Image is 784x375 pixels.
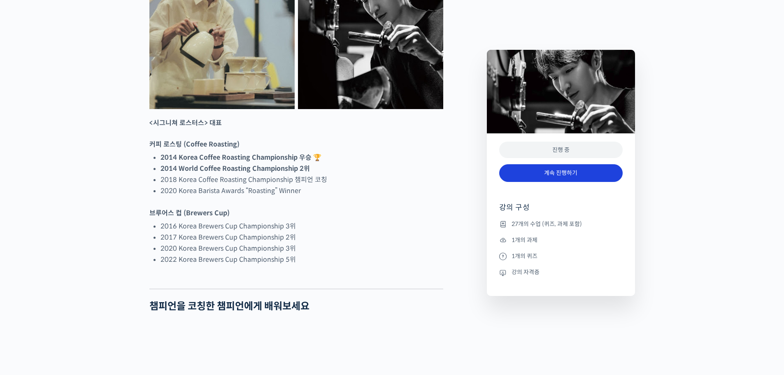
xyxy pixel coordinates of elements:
[499,203,623,219] h4: 강의 구성
[499,235,623,245] li: 1개의 과제
[149,300,443,312] h2: 챔피언을 코칭한 챔피언에게 배워보세요
[161,185,443,196] li: 2020 Korea Barista Awards “Roasting” Winner
[161,174,443,185] li: 2018 Korea Coffee Roasting Championship 챔피언 코칭
[149,140,240,149] strong: 커피 로스팅 (Coffee Roasting)
[54,261,106,282] a: 대화
[26,273,31,280] span: 홈
[75,274,85,280] span: 대화
[499,164,623,182] a: 계속 진행하기
[161,243,443,254] li: 2020 Korea Brewers Cup Championship 3위
[161,232,443,243] li: 2017 Korea Brewers Cup Championship 2위
[106,261,158,282] a: 설정
[149,209,230,217] strong: 브루어스 컵 (Brewers Cup)
[499,219,623,229] li: 27개의 수업 (퀴즈, 과제 포함)
[127,273,137,280] span: 설정
[499,268,623,277] li: 강의 자격증
[2,261,54,282] a: 홈
[499,142,623,158] div: 진행 중
[161,153,321,162] strong: 2014 Korea Coffee Roasting Championship 우승 🏆
[161,221,443,232] li: 2016 Korea Brewers Cup Championship 3위
[161,164,310,173] strong: 2014 World Coffee Roasting Championship 2위
[499,251,623,261] li: 1개의 퀴즈
[149,119,222,127] strong: <시그니쳐 로스터스> 대표
[161,254,443,265] li: 2022 Korea Brewers Cup Championship 5위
